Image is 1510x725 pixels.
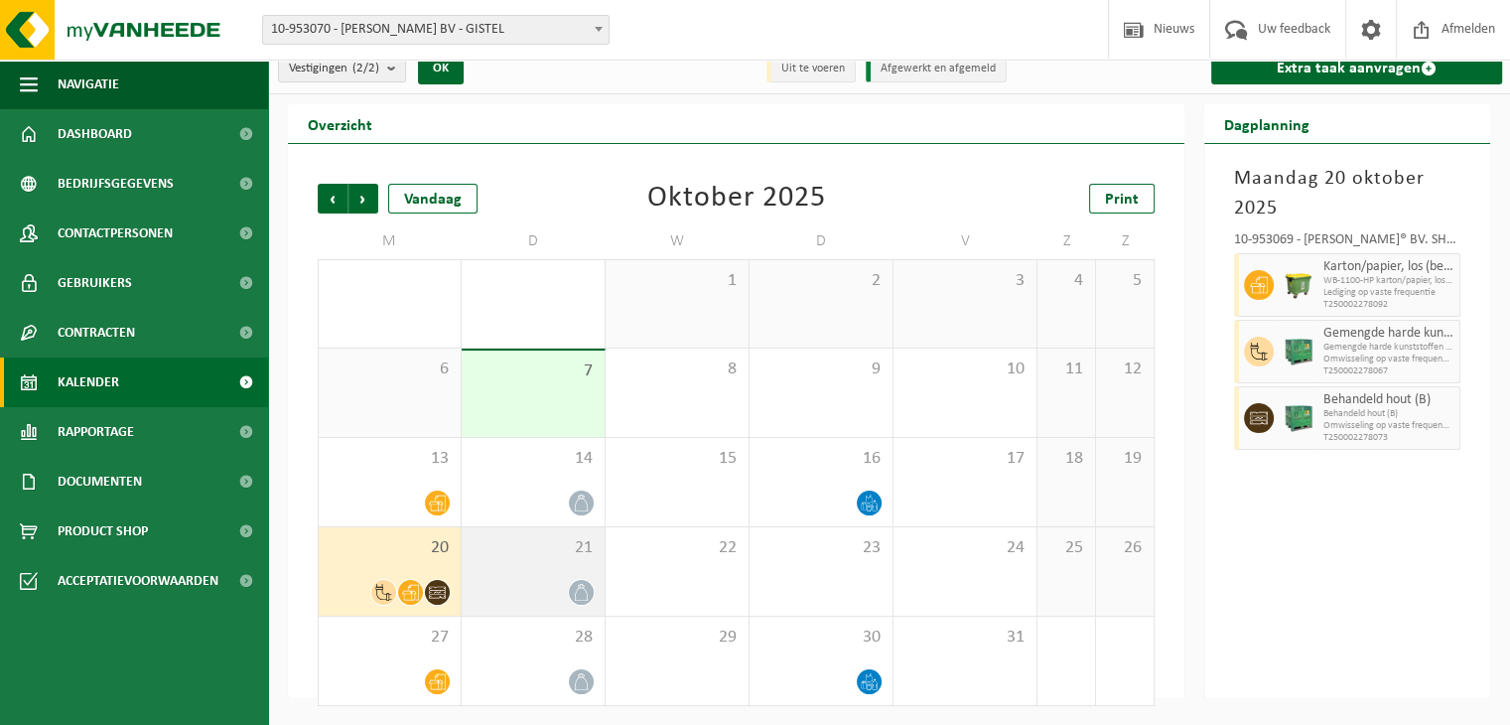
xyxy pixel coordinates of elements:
[1106,270,1144,292] span: 5
[58,556,218,606] span: Acceptatievoorwaarden
[1323,342,1454,354] span: Gemengde harde kunststoffen (PE, PP en PVC), recycleerbaar
[348,184,378,214] span: Volgende
[318,223,462,259] td: M
[1323,392,1454,408] span: Behandeld hout (B)
[759,627,883,649] span: 30
[58,60,119,109] span: Navigatie
[58,109,132,159] span: Dashboard
[388,184,478,214] div: Vandaag
[903,359,1027,380] span: 10
[866,56,1007,82] li: Afgewerkt en afgemeld
[288,104,392,143] h2: Overzicht
[750,223,893,259] td: D
[1323,275,1454,287] span: WB-1100-HP karton/papier, los (bedrijven)
[647,184,826,214] div: Oktober 2025
[759,359,883,380] span: 9
[893,223,1037,259] td: V
[1234,233,1460,253] div: 10-953069 - [PERSON_NAME]® BV. SHOWROOM & DELIVERIES - GISTEL
[462,223,606,259] td: D
[606,223,750,259] td: W
[616,537,739,559] span: 22
[616,270,739,292] span: 1
[472,361,595,382] span: 7
[759,448,883,470] span: 16
[1047,270,1085,292] span: 4
[766,56,856,82] li: Uit te voeren
[58,308,135,358] span: Contracten
[472,627,595,649] span: 28
[58,457,142,507] span: Documenten
[1211,53,1502,84] a: Extra taak aanvragen
[1105,192,1139,208] span: Print
[616,359,739,380] span: 8
[1323,326,1454,342] span: Gemengde harde kunststoffen (PE, PP en PVC), recycleerbaar (industrieel)
[329,537,451,559] span: 20
[352,62,379,74] count: (2/2)
[1096,223,1155,259] td: Z
[1037,223,1096,259] td: Z
[329,448,451,470] span: 13
[418,53,464,84] button: OK
[1106,359,1144,380] span: 12
[58,407,134,457] span: Rapportage
[262,15,610,45] span: 10-953070 - BOWERS BV - GISTEL
[58,507,148,556] span: Product Shop
[278,53,406,82] button: Vestigingen(2/2)
[1323,287,1454,299] span: Lediging op vaste frequentie
[1323,432,1454,444] span: T250002278073
[903,537,1027,559] span: 24
[759,537,883,559] span: 23
[472,448,595,470] span: 14
[1323,408,1454,420] span: Behandeld hout (B)
[1284,337,1313,366] img: PB-HB-1400-HPE-GN-01
[472,537,595,559] span: 21
[318,184,347,214] span: Vorige
[1323,354,1454,365] span: Omwisseling op vaste frequentie (incl. verwerking)
[1323,420,1454,432] span: Omwisseling op vaste frequentie (incl. verwerking)
[903,448,1027,470] span: 17
[759,270,883,292] span: 2
[1323,299,1454,311] span: T250002278092
[616,448,739,470] span: 15
[1106,537,1144,559] span: 26
[1047,359,1085,380] span: 11
[329,359,451,380] span: 6
[1323,259,1454,275] span: Karton/papier, los (bedrijven)
[1284,403,1313,433] img: PB-HB-1400-HPE-GN-01
[1106,448,1144,470] span: 19
[58,358,119,407] span: Kalender
[1323,365,1454,377] span: T250002278067
[289,54,379,83] span: Vestigingen
[616,627,739,649] span: 29
[1284,270,1313,300] img: WB-1100-HPE-GN-50
[329,627,451,649] span: 27
[58,258,132,308] span: Gebruikers
[1234,164,1460,223] h3: Maandag 20 oktober 2025
[1047,537,1085,559] span: 25
[903,270,1027,292] span: 3
[903,627,1027,649] span: 31
[1047,448,1085,470] span: 18
[58,159,174,209] span: Bedrijfsgegevens
[1089,184,1155,214] a: Print
[263,16,609,44] span: 10-953070 - BOWERS BV - GISTEL
[1204,104,1329,143] h2: Dagplanning
[58,209,173,258] span: Contactpersonen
